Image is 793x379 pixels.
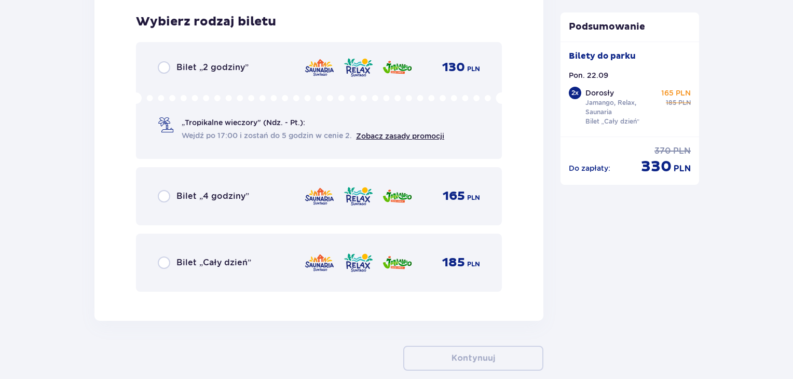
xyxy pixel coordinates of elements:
img: zone logo [382,252,413,274]
a: Zobacz zasady promocji [356,132,444,140]
p: PLN [674,163,691,174]
div: 2 x [569,87,581,99]
p: Bilet „Cały dzień” [176,257,251,268]
p: Dorosły [585,88,614,98]
p: Bilet „Cały dzień” [585,117,640,126]
p: PLN [467,64,480,74]
img: zone logo [304,252,335,274]
p: 185 [442,255,465,270]
p: Kontynuuj [452,353,495,364]
span: Wejdź po 17:00 i zostań do 5 godzin w cenie 2. [182,130,352,141]
img: zone logo [382,185,413,207]
p: Pon. 22.09 [569,70,608,80]
img: zone logo [343,57,374,78]
p: 165 [443,188,465,204]
p: „Tropikalne wieczory" (Ndz. - Pt.): [182,117,305,128]
img: zone logo [304,57,335,78]
button: Kontynuuj [403,346,543,371]
img: zone logo [343,185,374,207]
p: 370 [654,145,671,157]
p: PLN [673,145,691,157]
p: PLN [678,98,691,107]
p: Bilet „2 godziny” [176,62,249,73]
p: 330 [641,157,672,177]
p: Bilet „4 godziny” [176,191,249,202]
p: Bilety do parku [569,50,636,62]
p: Wybierz rodzaj biletu [136,14,276,30]
p: 165 PLN [661,88,691,98]
p: PLN [467,260,480,269]
p: PLN [467,193,480,202]
p: 185 [666,98,676,107]
p: 130 [442,60,465,75]
img: zone logo [304,185,335,207]
img: zone logo [343,252,374,274]
p: Do zapłaty : [569,163,610,173]
img: zone logo [382,57,413,78]
p: Podsumowanie [560,21,700,33]
p: Jamango, Relax, Saunaria [585,98,657,117]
